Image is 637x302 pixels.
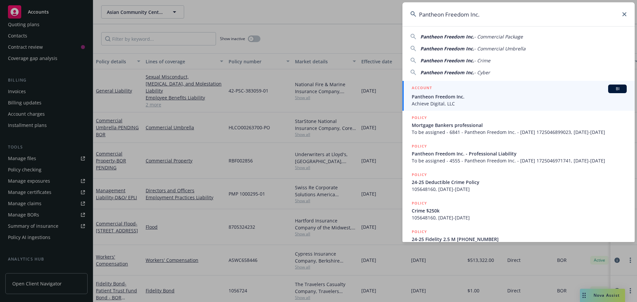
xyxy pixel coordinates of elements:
[412,93,627,100] span: Pantheon Freedom Inc.
[402,111,635,139] a: POLICYMortgage Bankers professionalTo be assigned - 6841 - Pantheon Freedom Inc. - [DATE] 1725046...
[412,157,627,164] span: To be assigned - 4555 - Pantheon Freedom Inc. - [DATE] 1725046971741, [DATE]-[DATE]
[402,168,635,196] a: POLICY24-25 Deductible Crime Policy105648160, [DATE]-[DATE]
[412,214,627,221] span: 105648160, [DATE]-[DATE]
[474,45,526,52] span: - Commercial Umbrella
[402,139,635,168] a: POLICYPantheon Freedom Inc. - Professional LiabilityTo be assigned - 4555 - Pantheon Freedom Inc....
[402,196,635,225] a: POLICYCrime $250k105648160, [DATE]-[DATE]
[412,236,627,243] span: 24-25 Fidelity 2.5 M [PHONE_NUMBER]
[420,45,474,52] span: Pantheon Freedom Inc.
[420,57,474,64] span: Pantheon Freedom Inc.
[402,81,635,111] a: ACCOUNTBIPantheon Freedom Inc.Achieve Digital, LLC
[412,100,627,107] span: Achieve Digital, LLC
[402,2,635,26] input: Search...
[412,200,427,207] h5: POLICY
[412,85,432,92] h5: ACCOUNT
[412,129,627,136] span: To be assigned - 6841 - Pantheon Freedom Inc. - [DATE] 1725046899023, [DATE]-[DATE]
[412,179,627,186] span: 24-25 Deductible Crime Policy
[474,57,490,64] span: - Crime
[412,186,627,193] span: 105648160, [DATE]-[DATE]
[412,207,627,214] span: Crime $250k
[474,33,523,40] span: - Commercial Package
[402,225,635,253] a: POLICY24-25 Fidelity 2.5 M [PHONE_NUMBER]
[420,69,474,76] span: Pantheon Freedom Inc.
[412,228,427,235] h5: POLICY
[412,150,627,157] span: Pantheon Freedom Inc. - Professional Liability
[412,122,627,129] span: Mortgage Bankers professional
[420,33,474,40] span: Pantheon Freedom Inc.
[611,86,624,92] span: BI
[412,171,427,178] h5: POLICY
[474,69,490,76] span: - Cyber
[412,114,427,121] h5: POLICY
[412,143,427,150] h5: POLICY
